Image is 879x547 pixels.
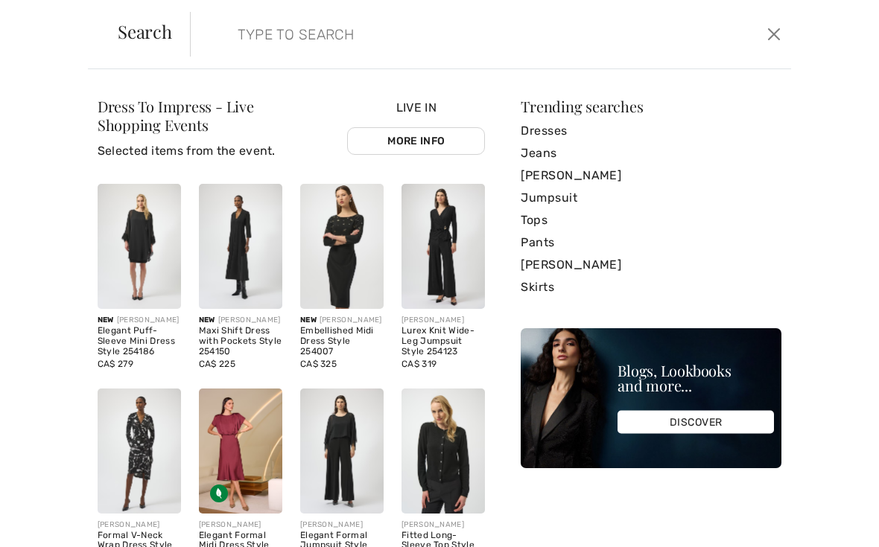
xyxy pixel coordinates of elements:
[199,359,235,369] span: CA$ 225
[98,388,181,514] img: Formal V-Neck Wrap Dress Style 254190. Black/Multi
[300,519,384,531] div: [PERSON_NAME]
[226,12,629,57] input: TYPE TO SEARCH
[521,231,781,254] a: Pants
[521,187,781,209] a: Jumpsuit
[402,519,485,531] div: [PERSON_NAME]
[199,184,282,309] img: Maxi Shift Dress with Pockets Style 254150. Black
[300,316,317,324] span: New
[98,315,181,326] div: [PERSON_NAME]
[199,316,215,324] span: New
[347,127,485,155] a: More Info
[98,359,133,369] span: CA$ 279
[521,209,781,231] a: Tops
[199,326,282,356] div: Maxi Shift Dress with Pockets Style 254150
[521,142,781,164] a: Jeans
[210,484,228,502] img: Sustainable Fabric
[618,363,774,393] div: Blogs, Lookbooks and more...
[199,519,282,531] div: [PERSON_NAME]
[300,326,384,356] div: Embellished Midi Dress Style 254007
[118,22,172,40] span: Search
[521,328,781,468] img: Blogs, Lookbooks and more...
[300,388,384,514] img: Elegant Formal Jumpsuit Style 254055. Black
[199,315,282,326] div: [PERSON_NAME]
[300,315,384,326] div: [PERSON_NAME]
[764,22,785,46] button: Close
[402,315,485,326] div: [PERSON_NAME]
[402,359,437,369] span: CA$ 319
[199,388,282,514] img: Elegant Formal Midi Dress Style 254049. Merlot
[300,184,384,309] img: Embellished Midi Dress Style 254007. Black
[402,388,485,514] img: Fitted Long-Sleeve Top Style 254951. Black
[98,519,181,531] div: [PERSON_NAME]
[98,326,181,356] div: Elegant Puff-Sleeve Mini Dress Style 254186
[402,184,485,309] img: Lurex Knit Wide-Leg Jumpsuit Style 254123. Deep cherry
[521,276,781,298] a: Skirts
[98,142,348,160] p: Selected items from the event.
[98,96,254,135] span: Dress To Impress - Live Shopping Events
[347,99,485,172] div: Live In
[521,120,781,142] a: Dresses
[521,164,781,187] a: [PERSON_NAME]
[521,254,781,276] a: [PERSON_NAME]
[98,184,181,309] img: Elegant Puff-Sleeve Mini Dress Style 254186. Black
[402,326,485,356] div: Lurex Knit Wide-Leg Jumpsuit Style 254123
[521,99,781,114] div: Trending searches
[300,359,337,369] span: CA$ 325
[98,316,114,324] span: New
[618,411,774,434] div: DISCOVER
